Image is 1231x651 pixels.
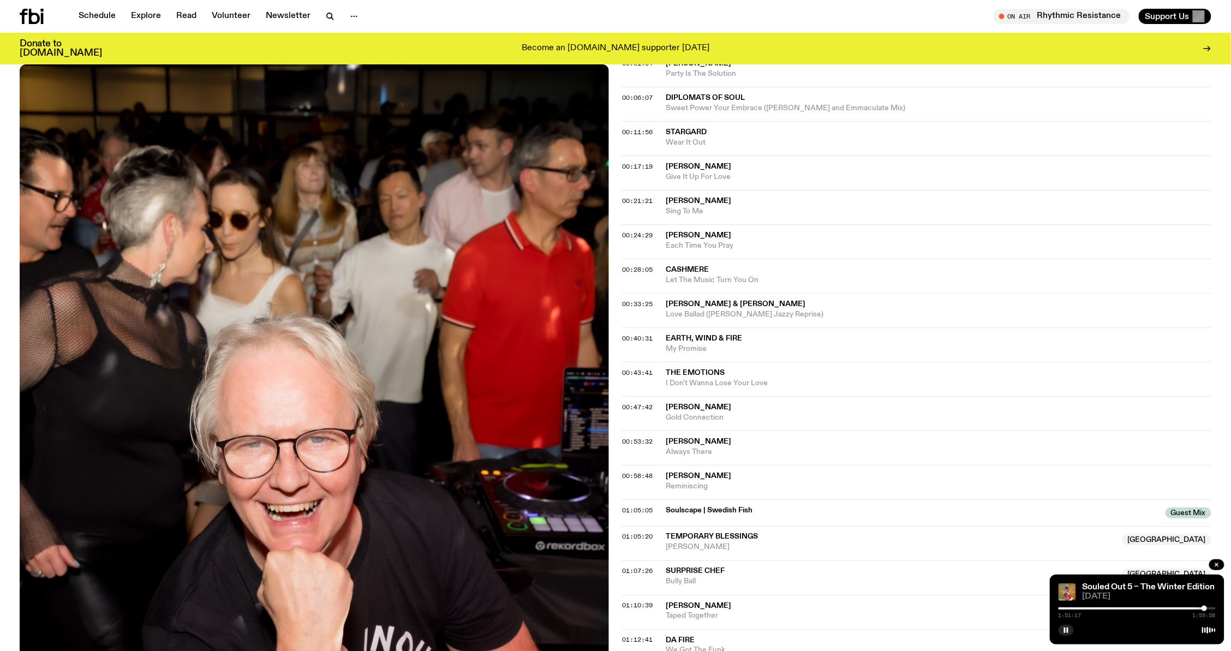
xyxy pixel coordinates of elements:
[622,533,653,541] span: 01:05:20
[666,231,731,239] span: [PERSON_NAME]
[622,404,653,410] button: 00:47:42
[622,603,653,609] button: 01:10:39
[1083,583,1215,592] a: Souled Out 5 – The Winter Edition
[666,300,805,308] span: [PERSON_NAME] & [PERSON_NAME]
[666,206,1211,217] span: Sing To Me
[1122,534,1211,545] span: [GEOGRAPHIC_DATA]
[1139,9,1211,24] button: Support Us
[522,44,709,53] p: Become an [DOMAIN_NAME] supporter [DATE]
[170,9,203,24] a: Read
[622,471,653,480] span: 00:58:48
[666,275,1211,285] span: Let The Music Turn You On
[622,61,653,67] button: 00:01:34
[666,568,725,575] span: Surprise Chef
[622,569,653,575] button: 01:07:26
[1145,11,1190,21] span: Support Us
[666,542,1116,553] span: [PERSON_NAME]
[666,344,1211,354] span: My Promise
[666,577,1116,587] span: Bully Ball
[1083,593,1216,601] span: [DATE]
[622,437,653,446] span: 00:53:32
[666,94,745,101] span: Diplomats of Soul
[622,265,653,274] span: 00:28:05
[666,172,1211,182] span: Give It Up For Love
[666,309,1211,320] span: Love Ballad ([PERSON_NAME] Jazzy Reprise)
[1193,613,1216,618] span: 1:59:58
[259,9,317,24] a: Newsletter
[622,129,653,135] button: 00:11:56
[20,39,102,58] h3: Donate to [DOMAIN_NAME]
[622,301,653,307] button: 00:33:25
[666,611,1211,622] span: Taped Together
[622,473,653,479] button: 00:58:48
[622,637,653,643] button: 01:12:41
[666,266,709,273] span: Cashmere
[666,163,731,170] span: [PERSON_NAME]
[666,197,731,205] span: [PERSON_NAME]
[622,95,653,101] button: 00:06:07
[666,59,731,67] span: [PERSON_NAME]
[622,162,653,171] span: 00:17:19
[622,300,653,308] span: 00:33:25
[1122,569,1211,580] span: [GEOGRAPHIC_DATA]
[72,9,122,24] a: Schedule
[622,370,653,376] button: 00:43:41
[622,93,653,102] span: 00:06:07
[622,128,653,136] span: 00:11:56
[622,439,653,445] button: 00:53:32
[622,534,653,540] button: 01:05:20
[666,69,1211,79] span: Party Is The Solution
[666,472,731,480] span: [PERSON_NAME]
[622,196,653,205] span: 00:21:21
[666,637,695,644] span: Da Fire
[666,447,1211,457] span: Always There
[622,267,653,273] button: 00:28:05
[622,636,653,644] span: 01:12:41
[666,505,1159,516] span: Soulscape | Swedish Fish
[666,438,731,445] span: [PERSON_NAME]
[124,9,168,24] a: Explore
[666,413,1211,423] span: Gold Connection
[622,507,653,513] button: 01:05:05
[622,567,653,576] span: 01:07:26
[666,403,731,411] span: [PERSON_NAME]
[666,602,731,610] span: [PERSON_NAME]
[666,128,707,136] span: Stargard
[666,103,1211,114] span: Sweet Power Your Embrace ([PERSON_NAME] and Emmaculate Mix)
[622,232,653,238] button: 00:24:29
[622,231,653,240] span: 00:24:29
[666,241,1211,251] span: Each Time You Pray
[622,601,653,610] span: 01:10:39
[622,336,653,342] button: 00:40:31
[622,506,653,515] span: 01:05:05
[666,533,758,541] span: Temporary Blessings
[666,378,1211,389] span: I Don't Wanna Lose Your Love
[622,403,653,411] span: 00:47:42
[622,164,653,170] button: 00:17:19
[622,198,653,204] button: 00:21:21
[1166,507,1211,518] span: Guest Mix
[666,369,725,377] span: The Emotions
[1059,613,1081,618] span: 1:51:17
[666,481,1211,492] span: Reminiscing
[622,334,653,343] span: 00:40:31
[666,335,742,342] span: Earth, Wind & Fire
[622,368,653,377] span: 00:43:41
[666,138,1211,148] span: Wear It Out
[994,9,1130,24] button: On AirRhythmic Resistance
[205,9,257,24] a: Volunteer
